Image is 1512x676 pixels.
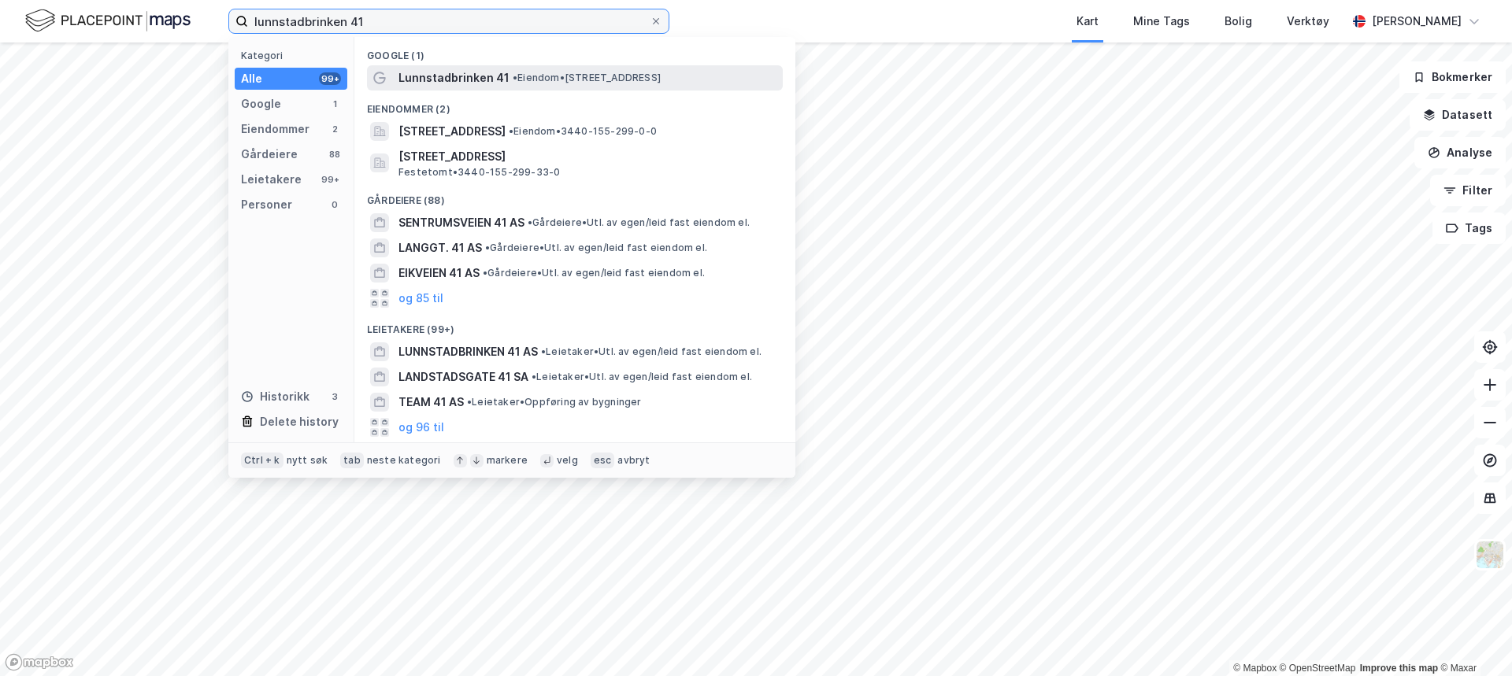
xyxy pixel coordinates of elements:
[354,37,795,65] div: Google (1)
[340,453,364,468] div: tab
[398,166,560,179] span: Festetomt • 3440-155-299-33-0
[541,345,546,357] span: •
[354,440,795,468] div: Historikk (3)
[328,148,341,161] div: 88
[328,390,341,403] div: 3
[287,454,328,467] div: nytt søk
[485,242,707,254] span: Gårdeiere • Utl. av egen/leid fast eiendom el.
[513,72,517,83] span: •
[248,9,650,33] input: Søk på adresse, matrikkel, gårdeiere, leietakere eller personer
[354,182,795,210] div: Gårdeiere (88)
[509,125,513,137] span: •
[467,396,472,408] span: •
[1475,540,1505,570] img: Z
[1432,212,1506,244] button: Tags
[541,345,762,358] span: Leietaker • Utl. av egen/leid fast eiendom el.
[487,454,528,467] div: markere
[398,264,480,283] span: EIKVEIEN 41 AS
[398,68,510,87] span: Lunnstadbrinken 41
[319,173,341,186] div: 99+
[260,412,339,431] div: Delete history
[532,371,536,382] span: •
[398,289,443,308] button: og 85 til
[398,393,464,412] span: TEAM 41 AS
[241,387,309,406] div: Historikk
[328,198,341,211] div: 0
[241,453,283,468] div: Ctrl + k
[483,267,705,279] span: Gårdeiere • Utl. av egen/leid fast eiendom el.
[1399,61,1506,93] button: Bokmerker
[241,69,262,88] div: Alle
[398,213,524,232] span: SENTRUMSVEIEN 41 AS
[1410,99,1506,131] button: Datasett
[1287,12,1329,31] div: Verktøy
[241,195,292,214] div: Personer
[557,454,578,467] div: velg
[1360,663,1438,674] a: Improve this map
[241,145,298,164] div: Gårdeiere
[354,91,795,119] div: Eiendommer (2)
[532,371,752,383] span: Leietaker • Utl. av egen/leid fast eiendom el.
[319,72,341,85] div: 99+
[528,216,532,228] span: •
[367,454,441,467] div: neste kategori
[398,238,482,257] span: LANGGT. 41 AS
[398,418,444,437] button: og 96 til
[483,267,487,279] span: •
[241,50,347,61] div: Kategori
[328,123,341,135] div: 2
[398,342,538,361] span: LUNNSTADBRINKEN 41 AS
[1414,137,1506,168] button: Analyse
[354,311,795,339] div: Leietakere (99+)
[467,396,642,408] span: Leietaker • Oppføring av bygninger
[398,147,776,166] span: [STREET_ADDRESS]
[1430,175,1506,206] button: Filter
[528,216,750,229] span: Gårdeiere • Utl. av egen/leid fast eiendom el.
[485,242,490,253] span: •
[5,653,74,671] a: Mapbox homepage
[1077,12,1099,31] div: Kart
[1433,600,1512,676] iframe: Chat Widget
[1280,663,1356,674] a: OpenStreetMap
[328,98,341,110] div: 1
[1233,663,1277,674] a: Mapbox
[25,7,191,35] img: logo.f888ab2527a4732fd821a326f86c7f29.svg
[241,94,281,113] div: Google
[398,368,528,386] span: LANDSTADSGATE 41 SA
[513,72,661,84] span: Eiendom • [STREET_ADDRESS]
[398,122,506,141] span: [STREET_ADDRESS]
[509,125,657,138] span: Eiendom • 3440-155-299-0-0
[617,454,650,467] div: avbryt
[241,170,302,189] div: Leietakere
[1133,12,1190,31] div: Mine Tags
[241,120,309,139] div: Eiendommer
[591,453,615,468] div: esc
[1225,12,1252,31] div: Bolig
[1372,12,1462,31] div: [PERSON_NAME]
